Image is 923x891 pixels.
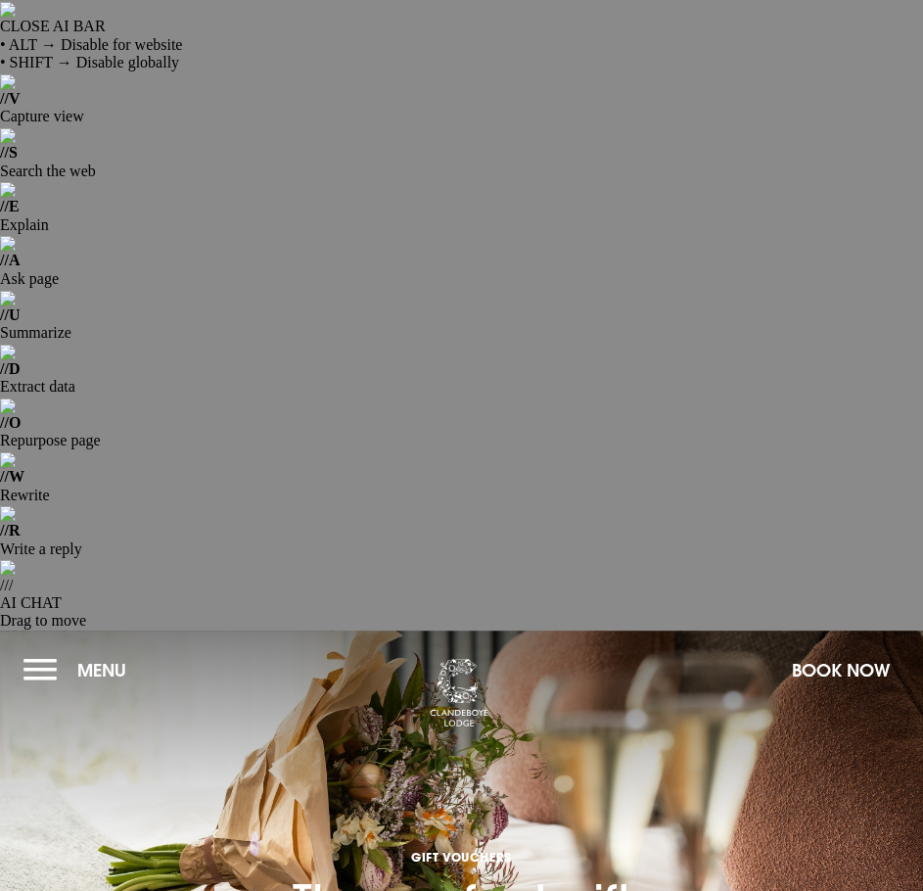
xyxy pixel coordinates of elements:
[782,649,900,691] button: Book Now
[430,659,488,727] img: Clandeboye Lodge
[23,649,136,691] button: Menu
[293,849,630,865] span: GIFT VOUCHERS
[77,659,126,681] span: Menu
